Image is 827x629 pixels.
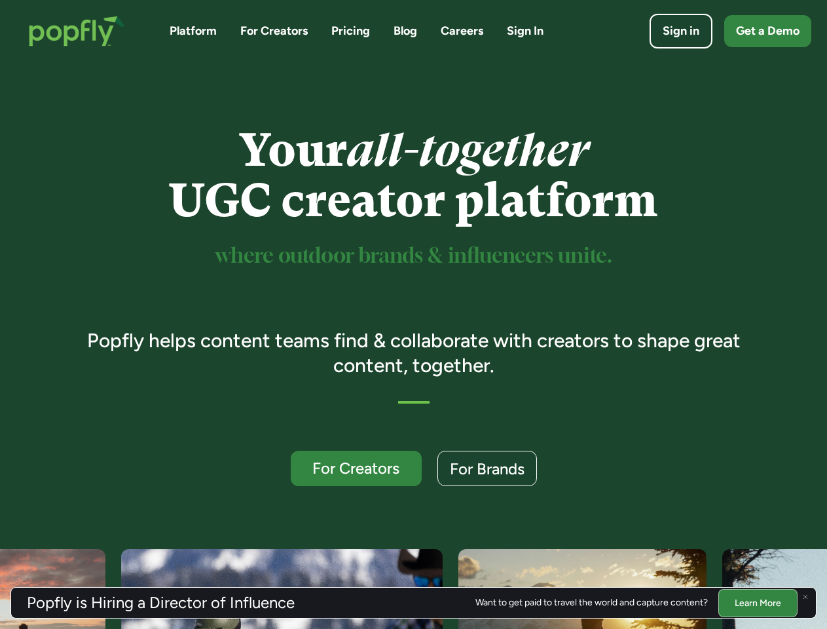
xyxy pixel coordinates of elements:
[215,246,612,267] sup: where outdoor brands & influencers unite.
[68,125,759,226] h1: Your UGC creator platform
[718,588,798,617] a: Learn More
[650,14,712,48] a: Sign in
[663,23,699,39] div: Sign in
[68,328,759,377] h3: Popfly helps content teams find & collaborate with creators to shape great content, together.
[736,23,799,39] div: Get a Demo
[450,461,524,477] div: For Brands
[475,598,708,608] div: Want to get paid to travel the world and capture content?
[291,451,422,486] a: For Creators
[331,23,370,39] a: Pricing
[441,23,483,39] a: Careers
[303,460,410,476] div: For Creators
[347,124,589,177] em: all-together
[507,23,543,39] a: Sign In
[437,451,537,486] a: For Brands
[27,595,295,611] h3: Popfly is Hiring a Director of Influence
[240,23,308,39] a: For Creators
[16,3,138,60] a: home
[724,15,811,47] a: Get a Demo
[394,23,417,39] a: Blog
[170,23,217,39] a: Platform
